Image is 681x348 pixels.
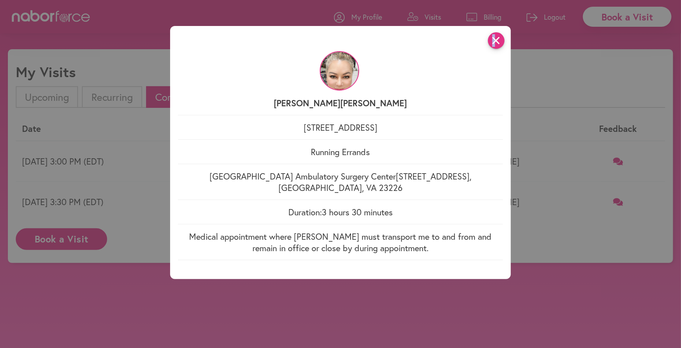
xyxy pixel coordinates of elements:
[178,231,503,254] p: Medical appointment where [PERSON_NAME] must transport me to and from and remain in office or clo...
[178,122,503,133] p: [STREET_ADDRESS]
[178,97,503,109] p: [PERSON_NAME] [PERSON_NAME]
[320,51,359,91] img: 1nTXs7KETdSOs4PL95XV
[488,32,505,49] i: close
[178,206,503,218] p: Duration: 3 hours 30 minutes
[178,170,503,193] p: [GEOGRAPHIC_DATA] Ambulatory Surgery Center [STREET_ADDRESS] , [GEOGRAPHIC_DATA] , VA 23226
[178,146,503,157] p: Running Errands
